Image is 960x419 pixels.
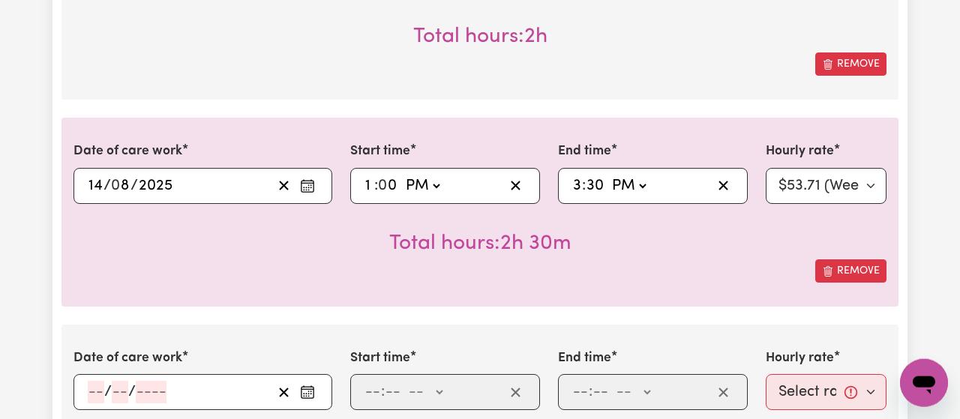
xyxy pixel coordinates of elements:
[104,384,112,400] span: /
[73,142,182,161] label: Date of care work
[112,175,130,197] input: --
[586,175,604,197] input: --
[815,259,886,283] button: Remove this shift
[112,381,128,403] input: --
[295,175,319,197] button: Enter the date of care work
[385,381,401,403] input: --
[364,175,374,197] input: --
[128,384,136,400] span: /
[272,381,295,403] button: Clear date
[592,381,609,403] input: --
[350,142,410,161] label: Start time
[900,359,948,407] iframe: Button to launch messaging window
[815,52,886,76] button: Remove this shift
[572,381,589,403] input: --
[766,349,834,368] label: Hourly rate
[589,384,592,400] span: :
[374,178,378,194] span: :
[272,175,295,197] button: Clear date
[381,384,385,400] span: :
[88,381,104,403] input: --
[766,142,834,161] label: Hourly rate
[558,349,611,368] label: End time
[73,349,182,368] label: Date of care work
[572,175,582,197] input: --
[379,175,398,197] input: --
[413,26,547,47] span: Total hours worked: 2 hours
[130,178,138,194] span: /
[295,381,319,403] button: Enter the date of care work
[111,178,120,193] span: 0
[582,178,586,194] span: :
[136,381,166,403] input: ----
[558,142,611,161] label: End time
[138,175,173,197] input: ----
[389,233,571,254] span: Total hours worked: 2 hours 30 minutes
[88,175,103,197] input: --
[103,178,111,194] span: /
[364,381,381,403] input: --
[378,178,387,193] span: 0
[350,349,410,368] label: Start time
